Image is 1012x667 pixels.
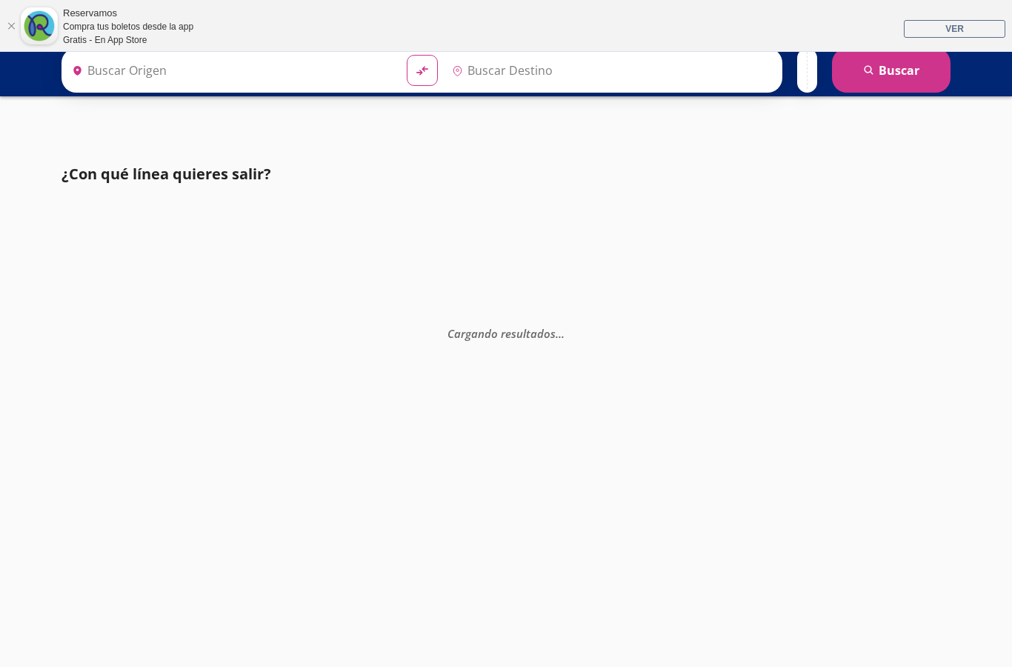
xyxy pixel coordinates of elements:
div: Gratis - En App Store [63,33,193,47]
p: ¿Con qué línea quieres salir? [61,163,271,185]
span: . [556,326,559,341]
input: Buscar Origen [66,52,395,89]
span: VER [945,24,964,34]
input: Buscar Destino [446,52,775,89]
div: Reservamos [63,6,193,21]
span: . [559,326,562,341]
button: Buscar [832,48,951,93]
div: Compra tus boletos desde la app [63,20,193,33]
a: Cerrar [7,21,16,30]
span: . [562,326,565,341]
a: VER [904,20,1005,38]
em: Cargando resultados [447,326,565,341]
